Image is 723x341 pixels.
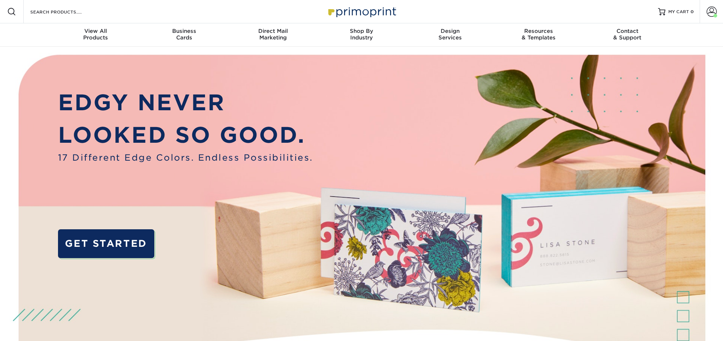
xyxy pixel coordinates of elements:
span: Resources [494,28,583,34]
div: Industry [317,28,406,41]
span: View All [51,28,140,34]
a: Contact& Support [583,23,672,47]
span: 17 Different Edge Colors. Endless Possibilities. [58,151,313,164]
span: Direct Mail [229,28,317,34]
div: Services [406,28,494,41]
p: LOOKED SO GOOD. [58,119,313,151]
p: EDGY NEVER [58,86,313,119]
a: View AllProducts [51,23,140,47]
a: Shop ByIndustry [317,23,406,47]
span: Design [406,28,494,34]
a: BusinessCards [140,23,229,47]
div: Products [51,28,140,41]
a: Resources& Templates [494,23,583,47]
div: & Support [583,28,672,41]
input: SEARCH PRODUCTS..... [30,7,101,16]
a: DesignServices [406,23,494,47]
span: MY CART [668,9,689,15]
img: Primoprint [325,4,398,19]
a: Direct MailMarketing [229,23,317,47]
span: Shop By [317,28,406,34]
span: Business [140,28,229,34]
span: 0 [691,9,694,14]
div: Marketing [229,28,317,41]
div: Cards [140,28,229,41]
span: Contact [583,28,672,34]
a: GET STARTED [58,229,154,258]
div: & Templates [494,28,583,41]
